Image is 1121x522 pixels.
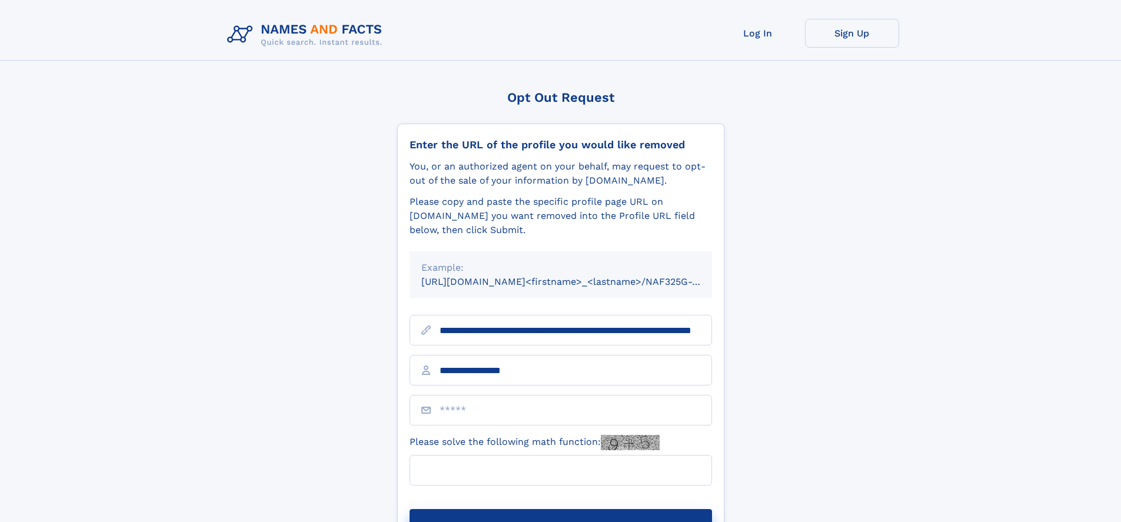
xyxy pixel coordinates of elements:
[222,19,392,51] img: Logo Names and Facts
[410,159,712,188] div: You, or an authorized agent on your behalf, may request to opt-out of the sale of your informatio...
[397,90,724,105] div: Opt Out Request
[711,19,805,48] a: Log In
[421,276,734,287] small: [URL][DOMAIN_NAME]<firstname>_<lastname>/NAF325G-xxxxxxxx
[410,195,712,237] div: Please copy and paste the specific profile page URL on [DOMAIN_NAME] you want removed into the Pr...
[421,261,700,275] div: Example:
[805,19,899,48] a: Sign Up
[410,138,712,151] div: Enter the URL of the profile you would like removed
[410,435,660,450] label: Please solve the following math function:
